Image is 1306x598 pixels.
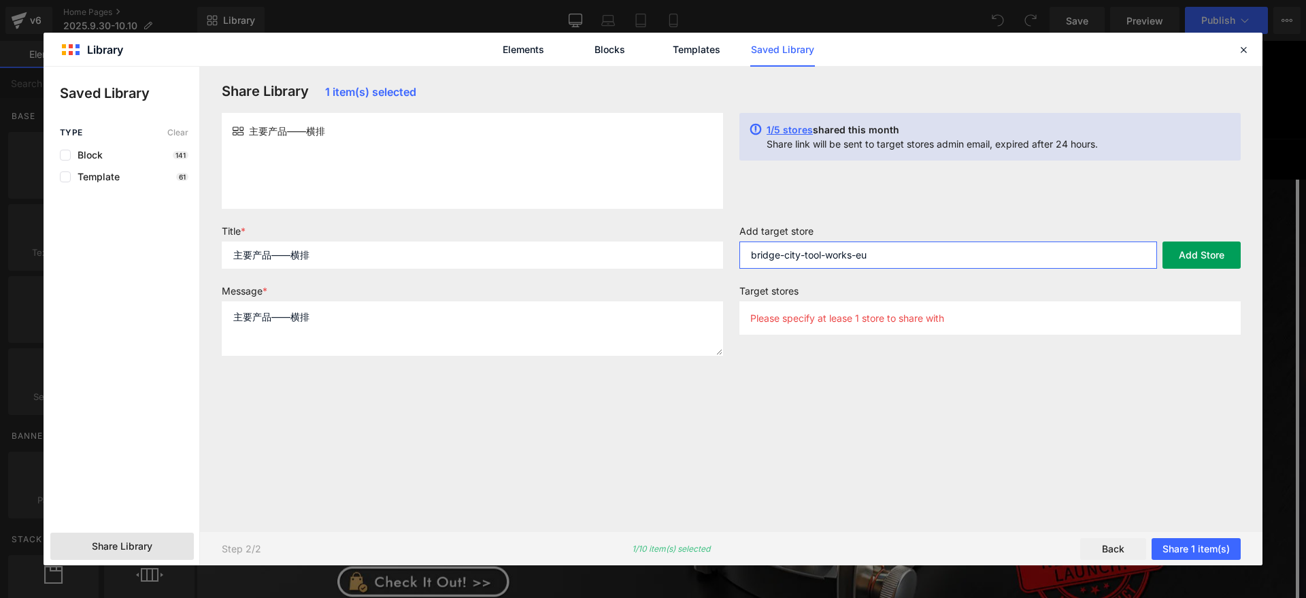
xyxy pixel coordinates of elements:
button: Share 1 item(s) [1152,538,1241,560]
p: 1/10 item(s) selected [632,544,710,554]
a: Drilling [595,99,652,139]
a: Layout Tools [305,99,388,139]
p: 141 [173,151,188,159]
span: Template [71,171,120,182]
label: Title [222,225,723,242]
p: Saved Library [60,83,199,103]
button: Back [1080,538,1146,560]
button: Add Store [1162,242,1241,269]
a: Elements [491,33,556,67]
img: Bridge City Tool Works (CA) [167,14,358,84]
span: Type [60,128,83,137]
a: Account [911,88,973,129]
a: Planes [247,99,303,139]
p: Please specify at lease 1 store to share with [750,312,944,324]
a: Blocks [577,33,642,67]
a: Saved Library [750,33,815,67]
p: 61 [176,173,188,181]
span: 1 item(s) selected [325,85,416,99]
a: Chopstick Masters [390,99,496,139]
label: Message [222,285,723,301]
span: Share Library [92,539,152,553]
span: 1/5 stores [767,124,813,135]
p: Step 2/2 [222,543,261,554]
label: Target stores [739,285,1241,301]
a: Jointmaker Pro [154,99,244,139]
p: Share link will be sent to target stores admin email, expired after 24 hours. [767,138,1098,150]
h3: Share Library [222,83,723,99]
a: Pencil Precision [499,99,592,139]
span: Clear [167,128,188,137]
a: Templates [664,33,729,67]
span: 主要产品——横排 [249,124,325,138]
span: shared this month [813,124,899,135]
input: Title for your message [222,242,723,269]
a: Legendary Tools [655,99,752,139]
label: Add target store [739,225,1241,242]
span: Block [71,150,103,161]
input: e.g. sample.myshopify.com [739,242,1157,269]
